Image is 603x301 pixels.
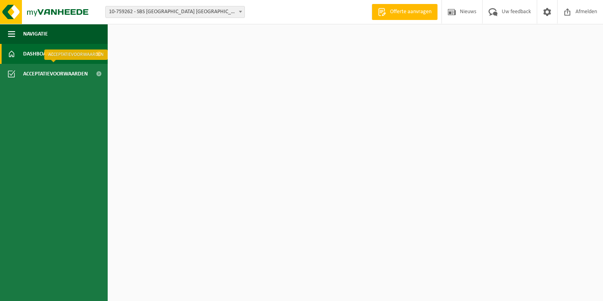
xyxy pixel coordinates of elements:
span: Navigatie [23,24,48,44]
span: 10-759262 - SBS BELGIUM NV/GERT LATE NIGHT - ANTWERPEN [106,6,244,18]
span: Dashboard [23,44,53,64]
span: Offerte aanvragen [388,8,434,16]
a: Offerte aanvragen [372,4,437,20]
span: Acceptatievoorwaarden [23,64,88,84]
span: 10-759262 - SBS BELGIUM NV/GERT LATE NIGHT - ANTWERPEN [105,6,245,18]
